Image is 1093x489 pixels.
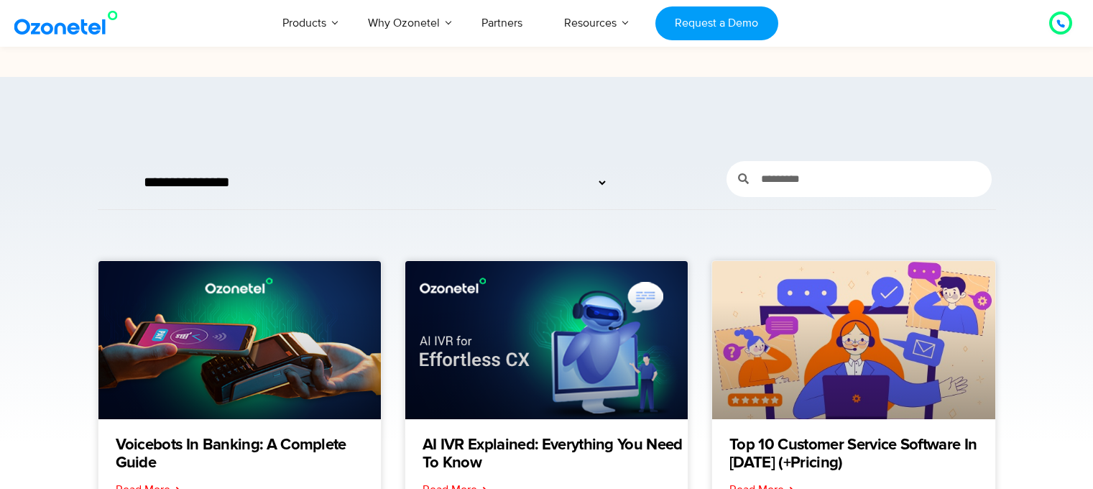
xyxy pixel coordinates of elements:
[655,6,778,40] a: Request a Demo
[423,437,688,472] a: AI IVR Explained: Everything You Need to Know
[116,437,381,472] a: Voicebots in Banking: A Complete Guide
[729,437,995,472] a: Top 10 Customer Service Software in [DATE] (+Pricing)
